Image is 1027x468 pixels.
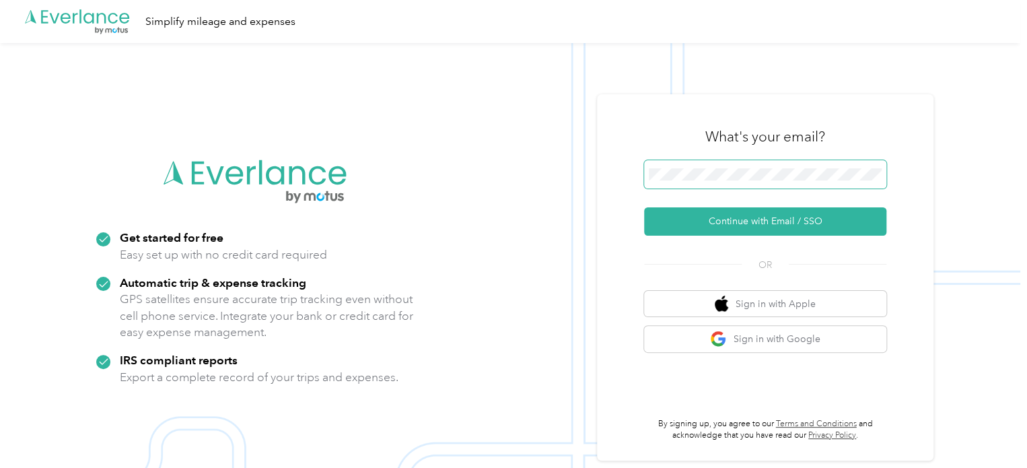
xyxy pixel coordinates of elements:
[120,353,238,367] strong: IRS compliant reports
[120,275,306,290] strong: Automatic trip & expense tracking
[776,419,857,429] a: Terms and Conditions
[742,258,789,272] span: OR
[644,418,886,442] p: By signing up, you agree to our and acknowledge that you have read our .
[120,291,414,341] p: GPS satellites ensure accurate trip tracking even without cell phone service. Integrate your bank...
[644,326,886,352] button: google logoSign in with Google
[644,207,886,236] button: Continue with Email / SSO
[120,246,327,263] p: Easy set up with no credit card required
[644,291,886,317] button: apple logoSign in with Apple
[705,127,825,146] h3: What's your email?
[715,296,728,312] img: apple logo
[808,430,856,440] a: Privacy Policy
[120,369,398,386] p: Export a complete record of your trips and expenses.
[120,230,223,244] strong: Get started for free
[710,331,727,347] img: google logo
[145,13,295,30] div: Simplify mileage and expenses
